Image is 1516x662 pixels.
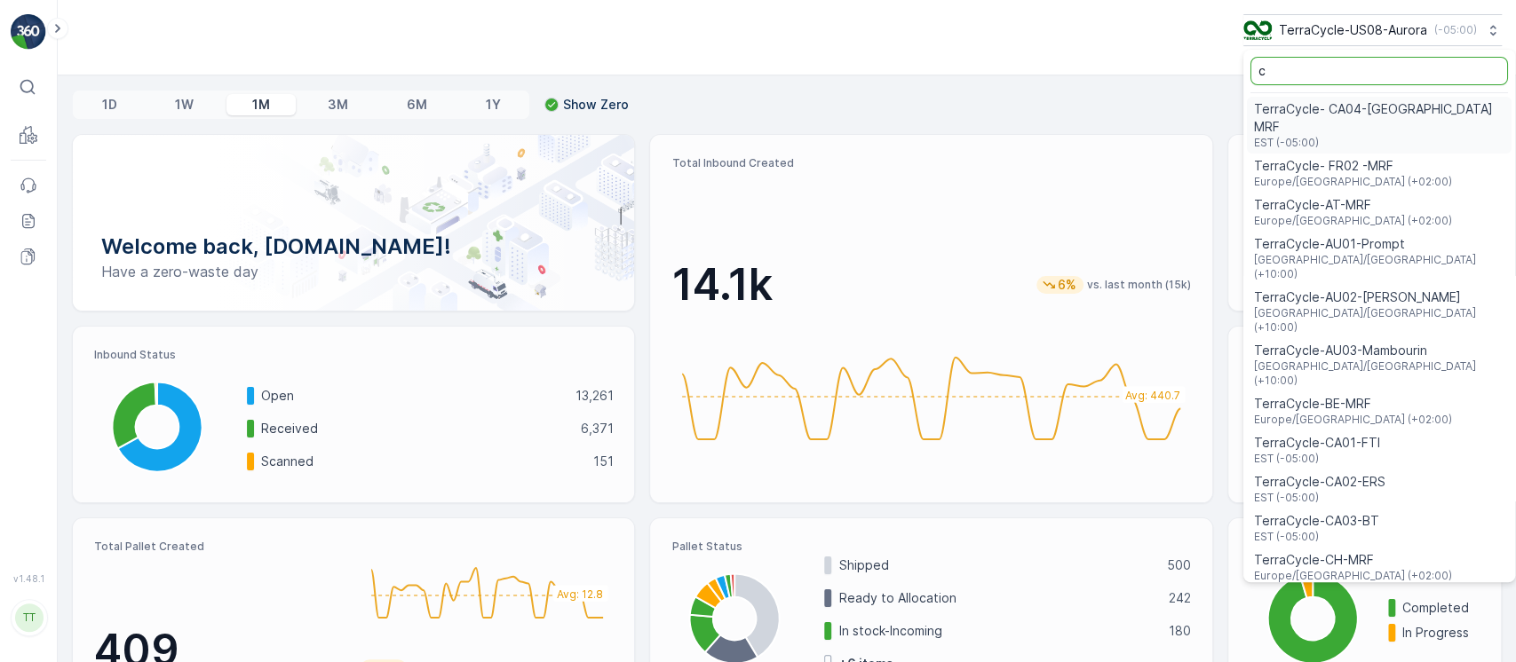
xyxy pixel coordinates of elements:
[11,14,46,50] img: logo
[261,420,568,437] p: Received
[485,96,500,114] p: 1Y
[102,96,117,114] p: 1D
[1254,569,1452,583] span: Europe/[GEOGRAPHIC_DATA] (+02:00)
[671,540,1190,554] p: Pallet Status
[575,387,613,405] p: 13,261
[101,261,606,282] p: Have a zero-waste day
[1250,57,1508,85] input: Search...
[175,96,194,114] p: 1W
[1169,589,1191,607] p: 242
[11,587,46,648] button: TT
[1402,599,1480,617] p: Completed
[1254,530,1379,544] span: EST (-05:00)
[261,453,581,470] p: Scanned
[1402,624,1480,642] p: In Progress
[94,540,346,554] p: Total Pallet Created
[1056,276,1078,294] p: 6%
[1254,306,1504,335] span: [GEOGRAPHIC_DATA]/[GEOGRAPHIC_DATA] (+10:00)
[328,96,348,114] p: 3M
[1167,556,1191,574] p: 500
[1279,21,1427,39] p: TerraCycle-US08-Aurora
[671,258,772,311] p: 14.1k
[252,96,270,114] p: 1M
[261,387,563,405] p: Open
[838,556,1155,574] p: Shipped
[592,453,613,470] p: 151
[1254,253,1504,281] span: [GEOGRAPHIC_DATA]/[GEOGRAPHIC_DATA] (+10:00)
[580,420,613,437] p: 6,371
[1254,288,1504,306] span: TerraCycle-AU02-[PERSON_NAME]
[671,156,1190,170] p: Total Inbound Created
[1254,452,1380,466] span: EST (-05:00)
[101,232,606,261] p: Welcome back, [DOMAIN_NAME]!
[1254,413,1452,427] span: Europe/[GEOGRAPHIC_DATA] (+02:00)
[1254,512,1379,530] span: TerraCycle-CA03-BT
[1434,23,1477,37] p: ( -05:00 )
[11,573,46,584] span: v 1.48.1
[1254,100,1504,136] span: TerraCycle- CA04-[GEOGRAPHIC_DATA] MRF
[1254,196,1452,214] span: TerraCycle-AT-MRF
[838,622,1156,640] p: In stock-Incoming
[1254,473,1385,491] span: TerraCycle-CA02-ERS
[1254,342,1504,359] span: TerraCycle-AU03-Mambourin
[1254,434,1380,452] span: TerraCycle-CA01-FTI
[1087,278,1191,292] p: vs. last month (15k)
[1254,235,1504,253] span: TerraCycle-AU01-Prompt
[1243,14,1502,46] button: TerraCycle-US08-Aurora(-05:00)
[1169,622,1191,640] p: 180
[1254,136,1504,150] span: EST (-05:00)
[1254,359,1504,388] span: [GEOGRAPHIC_DATA]/[GEOGRAPHIC_DATA] (+10:00)
[838,589,1156,607] p: Ready to Allocation
[1254,214,1452,228] span: Europe/[GEOGRAPHIC_DATA] (+02:00)
[563,96,629,114] p: Show Zero
[1243,50,1515,582] ul: Menu
[94,348,613,362] p: Inbound Status
[1243,20,1272,40] img: image_ci7OI47.png
[407,96,427,114] p: 6M
[1254,551,1452,569] span: TerraCycle-CH-MRF
[1254,491,1385,505] span: EST (-05:00)
[15,603,44,632] div: TT
[1254,175,1452,189] span: Europe/[GEOGRAPHIC_DATA] (+02:00)
[1254,157,1452,175] span: TerraCycle- FR02 -MRF
[1254,395,1452,413] span: TerraCycle-BE-MRF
